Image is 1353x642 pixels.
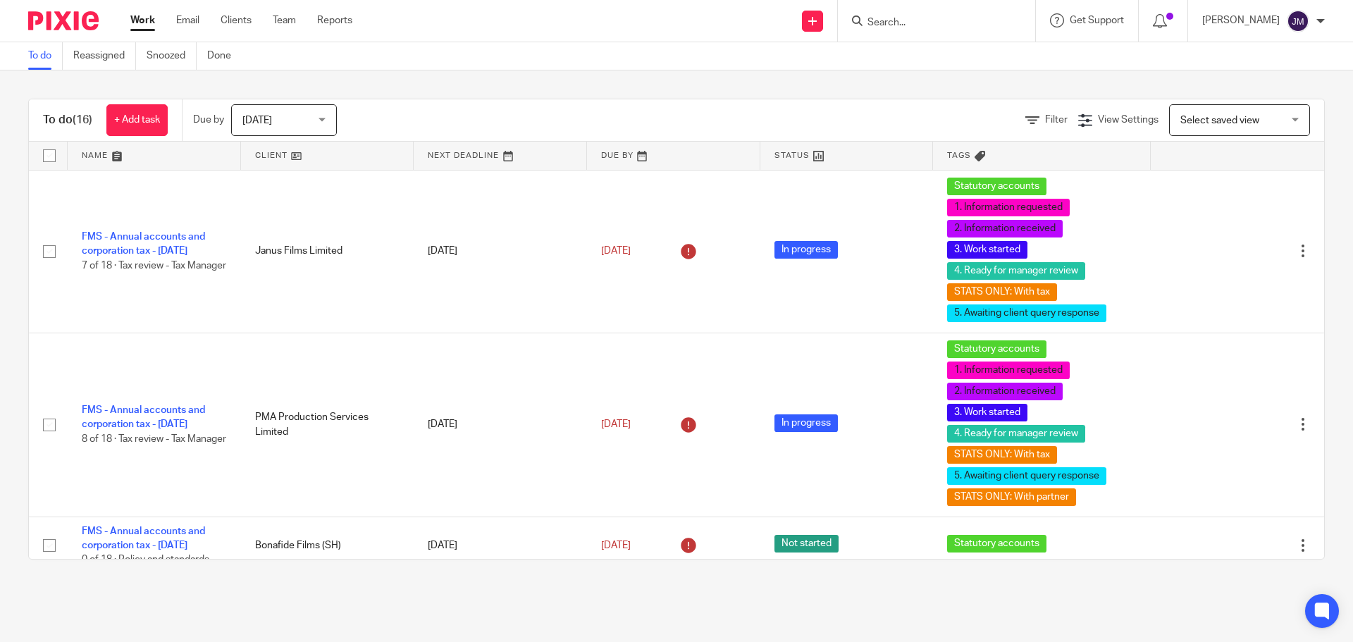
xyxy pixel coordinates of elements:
a: + Add task [106,104,168,136]
span: Statutory accounts [947,340,1046,358]
img: Pixie [28,11,99,30]
span: 3. Work started [947,241,1027,259]
a: Work [130,13,155,27]
span: 4. Ready for manager review [947,425,1085,443]
a: Reports [317,13,352,27]
img: svg%3E [1287,10,1309,32]
span: In progress [774,414,838,432]
span: 2. Information received [947,383,1063,400]
a: Done [207,42,242,70]
span: Statutory accounts [947,535,1046,553]
td: Janus Films Limited [241,170,414,333]
span: Tags [947,152,971,159]
span: [DATE] [242,116,272,125]
a: FMS - Annual accounts and corporation tax - [DATE] [82,405,205,429]
span: 2. Information received [947,220,1063,237]
span: 1. Information requested [947,362,1070,379]
p: Due by [193,113,224,127]
span: View Settings [1098,115,1159,125]
a: FMS - Annual accounts and corporation tax - [DATE] [82,232,205,256]
td: [DATE] [414,170,587,333]
a: Clients [221,13,252,27]
td: [DATE] [414,517,587,574]
td: [DATE] [414,333,587,517]
a: To do [28,42,63,70]
span: [DATE] [601,419,631,429]
span: [DATE] [601,541,631,550]
td: PMA Production Services Limited [241,333,414,517]
span: 0 of 18 · Policy and standards [82,555,209,564]
td: Bonafide Films (SH) [241,517,414,574]
span: Get Support [1070,16,1124,25]
span: 7 of 18 · Tax review - Tax Manager [82,261,226,271]
span: 3. Work started [947,404,1027,421]
span: 8 of 18 · Tax review - Tax Manager [82,434,226,444]
span: 1. Information requested [947,199,1070,216]
a: Snoozed [147,42,197,70]
span: Statutory accounts [947,178,1046,195]
span: 4. Ready for manager review [947,262,1085,280]
span: Filter [1045,115,1068,125]
h1: To do [43,113,92,128]
span: STATS ONLY: With tax [947,446,1057,464]
span: STATS ONLY: With partner [947,488,1076,506]
input: Search [866,17,993,30]
span: STATS ONLY: With tax [947,283,1057,301]
span: In progress [774,241,838,259]
span: 5. Awaiting client query response [947,304,1106,322]
span: Select saved view [1180,116,1259,125]
a: Reassigned [73,42,136,70]
span: (16) [73,114,92,125]
span: 5. Awaiting client query response [947,467,1106,485]
span: Not started [774,535,839,553]
a: Team [273,13,296,27]
p: [PERSON_NAME] [1202,13,1280,27]
a: Email [176,13,199,27]
span: [DATE] [601,246,631,256]
a: FMS - Annual accounts and corporation tax - [DATE] [82,526,205,550]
